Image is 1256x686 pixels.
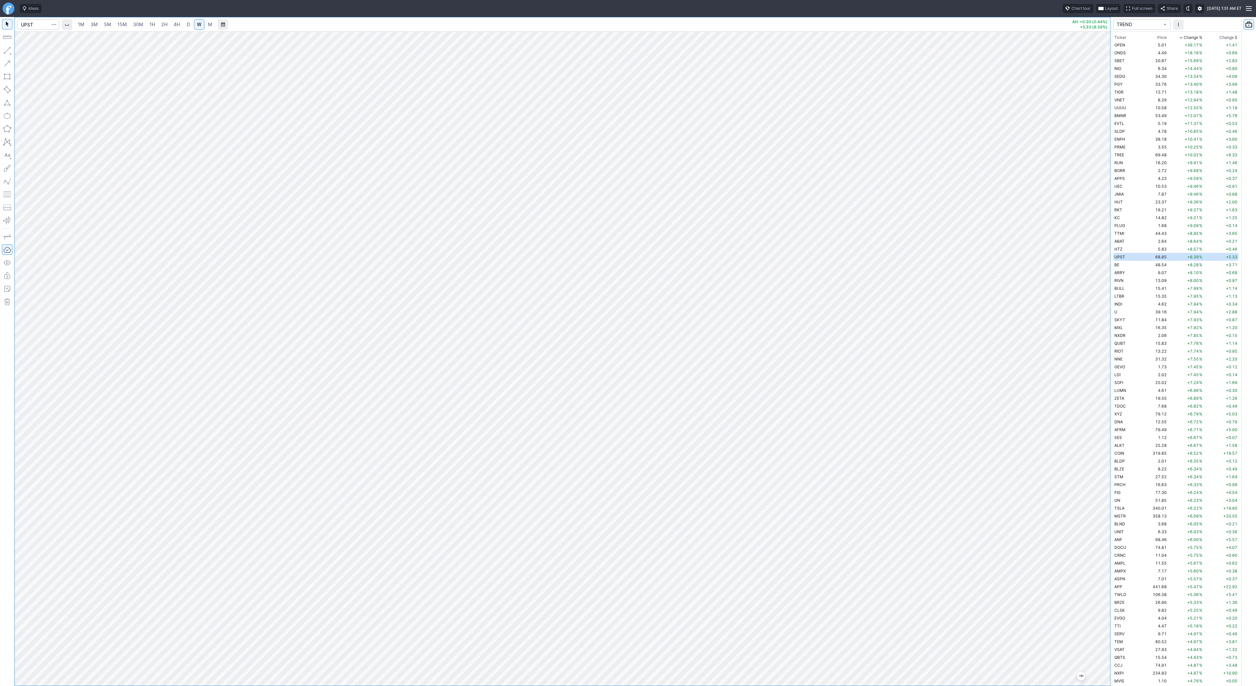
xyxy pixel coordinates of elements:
span: % [1199,388,1202,393]
span: +10.41 [1185,137,1199,142]
span: UPST [1114,255,1125,259]
span: +0.15 [1226,333,1237,338]
span: +8.39 [1187,255,1199,259]
span: UEC [1114,184,1123,189]
span: +0.14 [1226,223,1237,228]
span: % [1199,302,1202,307]
span: +8.64 [1187,239,1199,244]
span: ARRY [1114,270,1125,275]
span: LUMN [1114,388,1126,393]
span: +0.21 [1226,239,1237,244]
span: 3M [91,22,98,27]
button: Drawing mode: Single [2,231,12,242]
span: +0.80 [1226,66,1237,71]
button: Lock drawings [2,271,12,281]
span: LDI [1114,372,1121,377]
span: +8.57 [1187,247,1199,252]
span: Share [1167,5,1178,12]
td: 19.55 [1139,394,1168,402]
span: Full screen [1132,5,1152,12]
button: Ellipse [2,111,12,121]
span: HTZ [1114,247,1123,252]
span: +9.59 [1187,176,1199,181]
button: Position [2,202,12,213]
span: +1.46 [1226,160,1237,165]
td: 44.43 [1139,229,1168,237]
a: D [183,19,194,30]
span: Chart tour [1072,5,1090,12]
span: +1.14 [1226,286,1237,291]
span: VNET [1114,97,1125,102]
span: +2.83 [1226,58,1237,63]
td: 69.48 [1139,151,1168,159]
button: Rectangle [2,71,12,82]
td: 1.68 [1139,221,1168,229]
span: % [1199,325,1202,330]
span: % [1199,294,1202,299]
td: 4.62 [1139,300,1168,308]
span: LTBR [1114,294,1124,299]
td: 15.41 [1139,284,1168,292]
span: [DATE] 1:51 AM ET [1207,5,1242,12]
span: +12.07 [1185,113,1199,118]
span: +7.94 [1187,309,1199,314]
a: Finviz.com [3,3,14,14]
span: % [1199,137,1202,142]
span: NXDR [1114,333,1125,338]
span: +0.14 [1226,372,1237,377]
span: 15M [117,22,127,27]
span: +0.87 [1226,317,1237,322]
span: +0.24 [1226,168,1237,173]
td: 3.55 [1139,143,1168,151]
td: 34.30 [1139,72,1168,80]
span: EVTL [1114,121,1124,126]
span: BE [1114,262,1119,267]
button: More [1173,19,1184,30]
a: 15M [114,19,130,30]
td: 15.83 [1139,339,1168,347]
td: 2.72 [1139,167,1168,174]
span: +5.33 [1226,255,1237,259]
span: UUUU [1114,105,1126,110]
span: +7.95 [1187,294,1199,299]
span: ABAT [1114,239,1125,244]
td: 33.76 [1139,80,1168,88]
span: +7.45 [1187,372,1199,377]
span: +9.46 [1187,192,1199,197]
span: +1.13 [1226,294,1237,299]
span: TREE [1114,152,1124,157]
button: portfolio-watchlist-select [1113,19,1171,30]
span: % [1199,82,1202,87]
td: 68.85 [1139,253,1168,261]
span: KC [1114,215,1120,220]
span: +7.99 [1187,286,1199,291]
td: 53.49 [1139,112,1168,119]
td: 31.32 [1139,355,1168,363]
span: +8.95 [1187,231,1199,236]
span: +1.41 [1226,43,1237,47]
td: 5.19 [1139,119,1168,127]
button: Measure [2,32,12,43]
a: 2H [158,19,170,30]
span: OPEN [1114,43,1125,47]
span: +7.74 [1187,349,1199,354]
button: Triangle [2,97,12,108]
a: 5M [101,19,114,30]
span: HUT [1114,200,1123,204]
span: % [1199,231,1202,236]
td: 5.01 [1139,41,1168,49]
button: Remove all autosaved drawings [2,297,12,307]
span: 2H [161,22,167,27]
span: % [1199,43,1202,47]
span: +3.71 [1226,262,1237,267]
span: +1.63 [1226,207,1237,212]
span: +0.53 [1226,121,1237,126]
span: % [1199,333,1202,338]
span: +2.88 [1226,309,1237,314]
button: Share [1158,4,1181,13]
span: % [1199,357,1202,361]
button: Settings [1195,4,1204,13]
td: 38.18 [1139,135,1168,143]
button: Text [2,150,12,160]
a: W [194,19,204,30]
